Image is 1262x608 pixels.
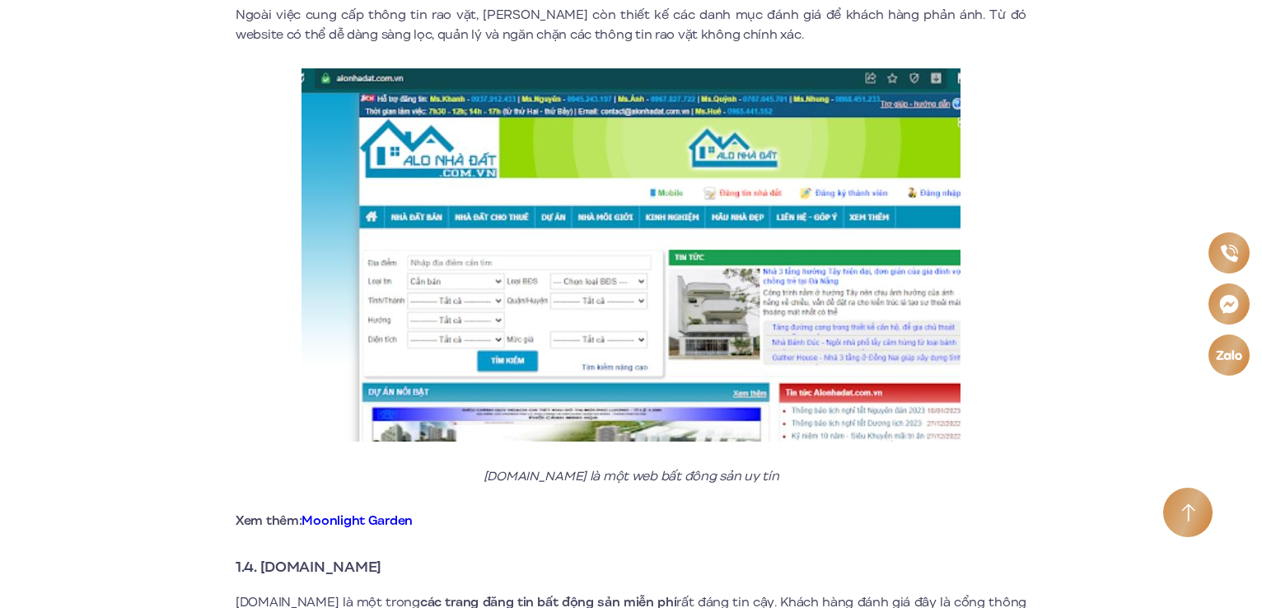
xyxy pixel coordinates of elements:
img: Phone icon [1220,244,1237,261]
strong: Xem thêm: [236,512,413,530]
a: Moonlight Garden [301,512,413,530]
img: Alonhadat.com.vn là một web bất đông sản uy tín [301,68,961,442]
img: Messenger icon [1219,294,1239,314]
em: [DOMAIN_NAME] là một web bất đông sản uy tín [484,467,779,485]
img: Zalo icon [1215,350,1242,360]
strong: 1.4. [DOMAIN_NAME] [236,556,381,578]
img: Arrow icon [1181,503,1195,522]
